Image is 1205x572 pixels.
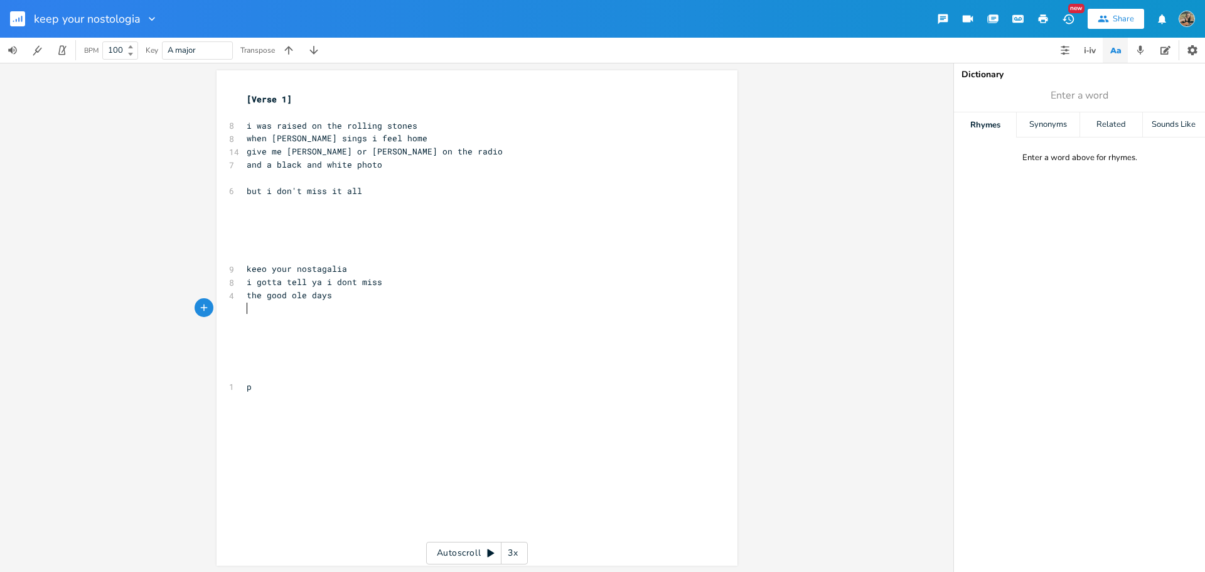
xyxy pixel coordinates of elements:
span: keep your nostologia [34,13,141,24]
div: Autoscroll [426,542,528,564]
span: A major [168,45,196,56]
div: Key [146,46,158,54]
button: Share [1088,9,1144,29]
span: i was raised on the rolling stones [247,120,417,131]
div: New [1068,4,1084,13]
span: [Verse 1] [247,94,292,105]
span: give me [PERSON_NAME] or [PERSON_NAME] on the radio [247,146,503,157]
div: Rhymes [954,112,1016,138]
div: Related [1080,112,1142,138]
div: Enter a word above for rhymes. [1022,153,1137,163]
span: but i don't miss it all [247,185,362,197]
span: i gotta tell ya i dont miss [247,276,382,288]
span: keeo your nostagalia [247,263,347,274]
span: and a black and white photo [247,159,382,170]
span: p [247,381,252,392]
button: New [1056,8,1081,30]
div: 3x [501,542,524,564]
div: Sounds Like [1143,112,1205,138]
div: Transpose [240,46,275,54]
span: when [PERSON_NAME] sings i feel home [247,132,427,144]
div: Synonyms [1017,112,1079,138]
span: the good ole days [247,289,332,301]
img: Laura Sortwell [1179,11,1195,27]
span: Enter a word [1051,89,1108,103]
div: Share [1113,13,1134,24]
div: Dictionary [961,70,1197,79]
div: BPM [84,47,99,54]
